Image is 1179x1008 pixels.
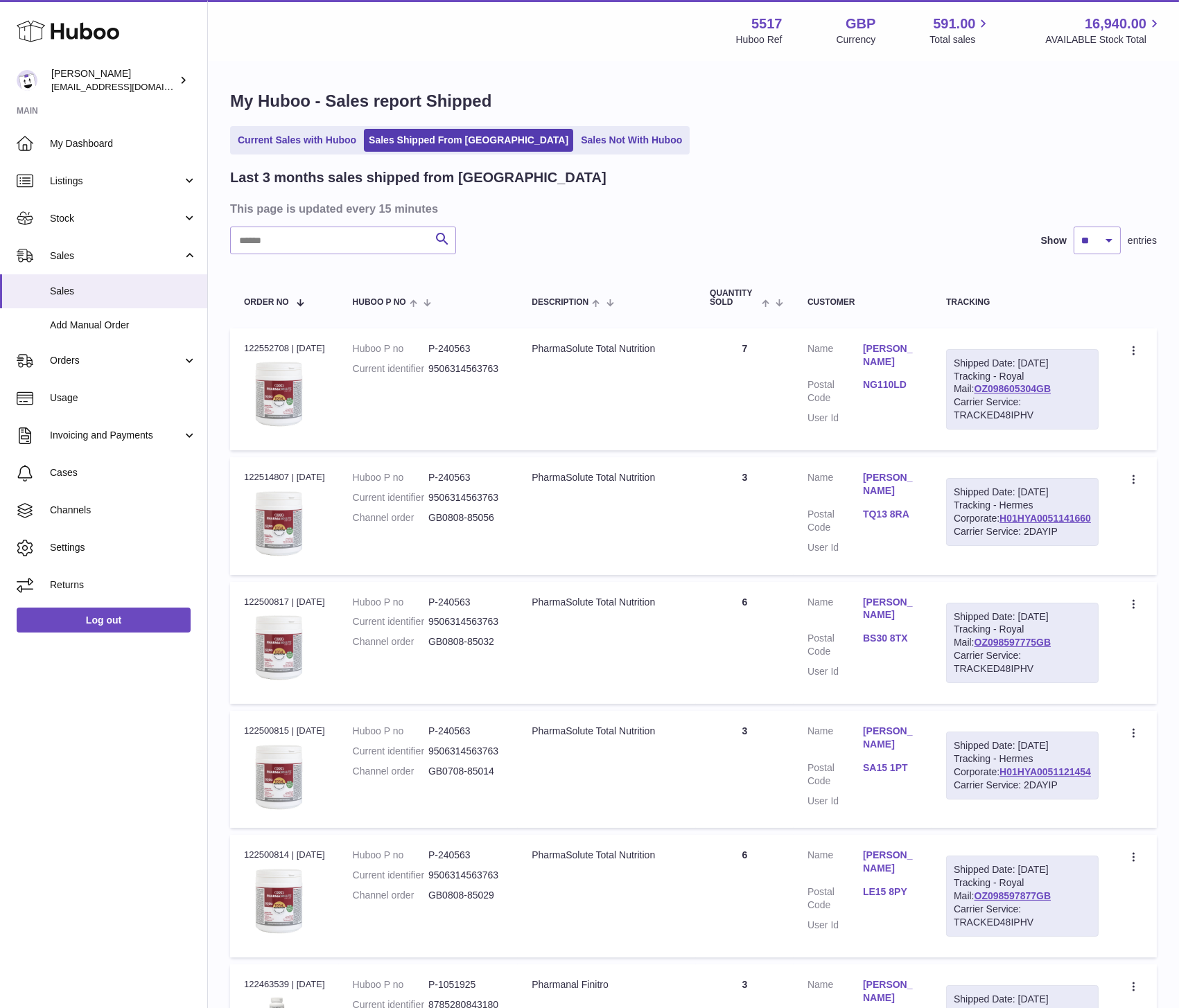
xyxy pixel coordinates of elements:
[807,342,863,372] dt: Name
[50,285,197,298] span: Sales
[50,354,182,367] span: Orders
[244,298,289,307] span: Order No
[696,835,794,957] td: 6
[50,504,197,517] span: Channels
[807,471,863,501] dt: Name
[954,357,1091,370] div: Shipped Date: [DATE]
[532,298,588,307] span: Description
[954,610,1091,624] div: Shipped Date: [DATE]
[576,129,687,152] a: Sales Not With Huboo
[50,541,197,554] span: Settings
[999,513,1091,524] a: H01HYA0051141660
[244,866,313,935] img: 55171654161492.png
[975,383,1051,394] a: OZ098605304GB
[954,993,1091,1006] div: Shipped Date: [DATE]
[946,603,1099,683] div: Tracking - Royal Mail:
[353,849,428,862] dt: Huboo P no
[807,849,863,878] dt: Name
[17,608,191,633] a: Log out
[710,289,758,307] span: Quantity Sold
[954,486,1091,499] div: Shipped Date: [DATE]
[807,541,863,554] dt: User Id
[428,889,504,902] dd: GB0808-85029
[975,890,1051,901] a: OZ098597877GB
[933,15,975,33] span: 591.00
[353,889,428,902] dt: Channel order
[353,745,428,758] dt: Current identifier
[51,81,204,92] span: [EMAIL_ADDRESS][DOMAIN_NAME]
[428,471,504,484] dd: P-240563
[428,745,504,758] dd: 9506314563763
[954,525,1091,538] div: Carrier Service: 2DAYIP
[863,378,918,391] a: NG110LD
[863,978,918,1005] a: [PERSON_NAME]
[244,471,325,484] div: 122514807 | [DATE]
[837,33,876,46] div: Currency
[50,466,197,479] span: Cases
[807,632,863,658] dt: Postal Code
[532,596,682,609] div: PharmaSolute Total Nutrition
[244,359,313,428] img: 55171654161492.png
[863,632,918,645] a: BS30 8TX
[954,903,1091,929] div: Carrier Service: TRACKED48IPHV
[244,342,325,355] div: 122552708 | [DATE]
[1128,234,1157,247] span: entries
[946,298,1099,307] div: Tracking
[807,508,863,534] dt: Postal Code
[532,342,682,355] div: PharmaSolute Total Nutrition
[807,885,863,912] dt: Postal Code
[244,725,325,737] div: 122500815 | [DATE]
[353,725,428,738] dt: Huboo P no
[51,67,176,94] div: [PERSON_NAME]
[428,342,504,355] dd: P-240563
[50,391,197,405] span: Usage
[428,849,504,862] dd: P-240563
[233,129,361,152] a: Current Sales with Huboo
[230,90,1157,112] h1: My Huboo - Sales report Shipped
[353,342,428,355] dt: Huboo P no
[863,596,918,622] a: [PERSON_NAME]
[364,129,573,152] a: Sales Shipped From [GEOGRAPHIC_DATA]
[50,175,182,188] span: Listings
[863,508,918,521] a: TQ13 8RA
[50,212,182,225] span: Stock
[807,795,863,808] dt: User Id
[244,488,313,558] img: 55171654161492.png
[863,849,918,875] a: [PERSON_NAME]
[353,471,428,484] dt: Huboo P no
[244,612,313,682] img: 55171654161492.png
[353,615,428,628] dt: Current identifier
[50,137,197,150] span: My Dashboard
[532,849,682,862] div: PharmaSolute Total Nutrition
[428,635,504,648] dd: GB0808-85032
[532,471,682,484] div: PharmaSolute Total Nutrition
[428,615,504,628] dd: 9506314563763
[50,319,197,332] span: Add Manual Order
[353,978,428,991] dt: Huboo P no
[696,457,794,574] td: 3
[975,637,1051,648] a: OZ098597775GB
[954,396,1091,422] div: Carrier Service: TRACKED48IPHV
[954,779,1091,792] div: Carrier Service: 2DAYIP
[1045,15,1162,46] a: 16,940.00 AVAILABLE Stock Total
[863,885,918,899] a: LE15 8PY
[946,732,1099,799] div: Tracking - Hermes Corporate:
[696,328,794,450] td: 7
[807,298,918,307] div: Customer
[50,429,182,442] span: Invoicing and Payments
[428,362,504,375] dd: 9506314563763
[353,596,428,609] dt: Huboo P no
[1085,15,1146,33] span: 16,940.00
[353,362,428,375] dt: Current identifier
[50,578,197,592] span: Returns
[230,201,1153,216] h3: This page is updated every 15 minutes
[929,15,991,46] a: 591.00 Total sales
[751,15,783,33] strong: 5517
[230,168,606,187] h2: Last 3 months sales shipped from [GEOGRAPHIC_DATA]
[353,511,428,524] dt: Channel order
[846,15,875,33] strong: GBP
[807,761,863,788] dt: Postal Code
[807,596,863,626] dt: Name
[807,412,863,425] dt: User Id
[807,378,863,405] dt: Postal Code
